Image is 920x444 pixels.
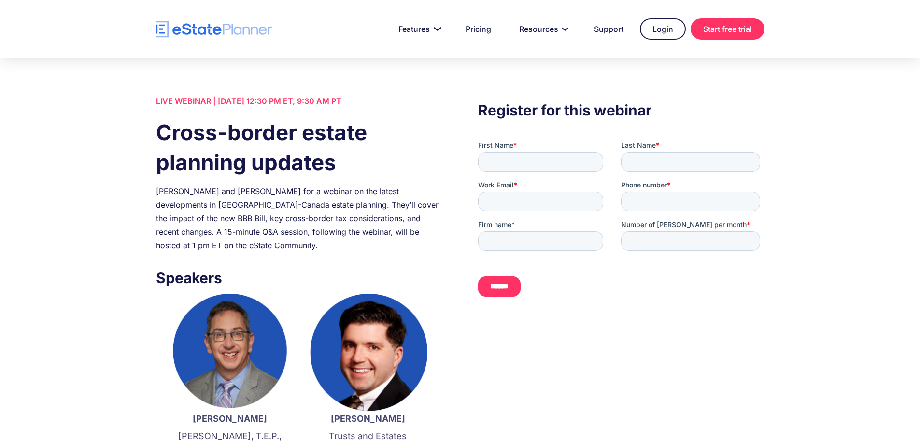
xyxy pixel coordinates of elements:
[331,414,405,424] strong: [PERSON_NAME]
[508,19,578,39] a: Resources
[156,185,442,252] div: [PERSON_NAME] and [PERSON_NAME] for a webinar on the latest developments in [GEOGRAPHIC_DATA]-Can...
[640,18,686,40] a: Login
[156,21,272,38] a: home
[156,117,442,177] h1: Cross-border estate planning updates
[193,414,267,424] strong: [PERSON_NAME]
[156,94,442,108] div: LIVE WEBINAR | [DATE] 12:30 PM ET, 9:30 AM PT
[478,141,764,305] iframe: Form 0
[478,99,764,121] h3: Register for this webinar
[582,19,635,39] a: Support
[691,18,764,40] a: Start free trial
[454,19,503,39] a: Pricing
[309,430,427,443] p: Trusts and Estates
[387,19,449,39] a: Features
[156,267,442,289] h3: Speakers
